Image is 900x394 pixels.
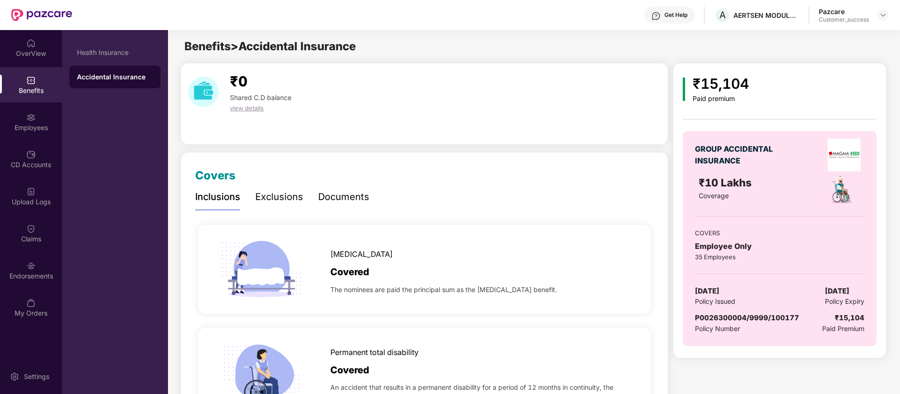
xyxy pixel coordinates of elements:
[230,93,291,101] span: Shared C.D balance
[695,296,735,307] span: Policy Issued
[819,16,869,23] div: Customer_success
[26,261,36,270] img: svg+xml;base64,PHN2ZyBpZD0iRW5kb3JzZW1lbnRzIiB4bWxucz0iaHR0cDovL3d3dy53My5vcmcvMjAwMC9zdmciIHdpZH...
[733,11,799,20] div: AERTSEN MODULARS PRIVATE LIMITED
[683,77,685,101] img: icon
[826,174,857,205] img: policyIcon
[26,298,36,308] img: svg+xml;base64,PHN2ZyBpZD0iTXlfT3JkZXJzIiBkYXRhLW5hbWU9Ik15IE9yZGVycyIgeG1sbnM9Imh0dHA6Ly93d3cudz...
[879,11,887,19] img: svg+xml;base64,PHN2ZyBpZD0iRHJvcGRvd24tMzJ4MzIiIHhtbG5zPSJodHRwOi8vd3d3LnczLm9yZy8yMDAwL3N2ZyIgd2...
[695,228,864,238] div: COVERS
[693,95,749,103] div: Paid premium
[695,240,864,252] div: Employee Only
[21,372,52,381] div: Settings
[695,313,799,322] span: P0026300004/9999/100177
[77,72,153,82] div: Accidental Insurance
[835,312,864,324] div: ₹15,104
[822,324,864,334] span: Paid Premium
[217,225,306,314] img: icon
[825,296,864,307] span: Policy Expiry
[330,347,419,358] span: Permanent total disability
[184,39,356,53] span: Benefits > Accidental Insurance
[230,73,247,90] span: ₹0
[699,176,755,189] span: ₹10 Lakhs
[188,77,219,107] img: download
[26,76,36,85] img: svg+xml;base64,PHN2ZyBpZD0iQmVuZWZpdHMiIHhtbG5zPSJodHRwOi8vd3d3LnczLm9yZy8yMDAwL3N2ZyIgd2lkdGg9Ij...
[26,113,36,122] img: svg+xml;base64,PHN2ZyBpZD0iRW1wbG95ZWVzIiB4bWxucz0iaHR0cDovL3d3dy53My5vcmcvMjAwMC9zdmciIHdpZHRoPS...
[10,372,19,381] img: svg+xml;base64,PHN2ZyBpZD0iU2V0dGluZy0yMHgyMCIgeG1sbnM9Imh0dHA6Ly93d3cudzMub3JnLzIwMDAvc3ZnIiB3aW...
[651,11,661,21] img: svg+xml;base64,PHN2ZyBpZD0iSGVscC0zMngzMiIgeG1sbnM9Imh0dHA6Ly93d3cudzMub3JnLzIwMDAvc3ZnIiB3aWR0aD...
[195,190,240,204] div: Inclusions
[695,252,864,262] div: 35 Employees
[255,190,303,204] div: Exclusions
[330,363,369,378] span: Covered
[330,265,369,279] span: Covered
[26,39,36,48] img: svg+xml;base64,PHN2ZyBpZD0iSG9tZSIgeG1sbnM9Imh0dHA6Ly93d3cudzMub3JnLzIwMDAvc3ZnIiB3aWR0aD0iMjAiIG...
[318,190,369,204] div: Documents
[695,324,740,332] span: Policy Number
[77,49,153,56] div: Health Insurance
[11,9,72,21] img: New Pazcare Logo
[819,7,869,16] div: Pazcare
[825,286,849,297] span: [DATE]
[230,104,264,112] span: view details
[664,11,687,19] div: Get Help
[699,192,729,200] span: Coverage
[719,9,726,21] span: A
[26,150,36,159] img: svg+xml;base64,PHN2ZyBpZD0iQ0RfQWNjb3VudHMiIGRhdGEtbmFtZT0iQ0QgQWNjb3VudHMiIHhtbG5zPSJodHRwOi8vd3...
[693,73,749,95] div: ₹15,104
[330,285,557,295] span: The nominees are paid the principal sum as the [MEDICAL_DATA] benefit.
[26,224,36,233] img: svg+xml;base64,PHN2ZyBpZD0iQ2xhaW0iIHhtbG5zPSJodHRwOi8vd3d3LnczLm9yZy8yMDAwL3N2ZyIgd2lkdGg9IjIwIi...
[330,248,393,260] span: [MEDICAL_DATA]
[695,143,777,167] div: GROUP ACCIDENTAL INSURANCE
[195,167,236,185] div: Covers
[695,286,719,297] span: [DATE]
[26,187,36,196] img: svg+xml;base64,PHN2ZyBpZD0iVXBsb2FkX0xvZ3MiIGRhdGEtbmFtZT0iVXBsb2FkIExvZ3MiIHhtbG5zPSJodHRwOi8vd3...
[828,139,861,171] img: insurerLogo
